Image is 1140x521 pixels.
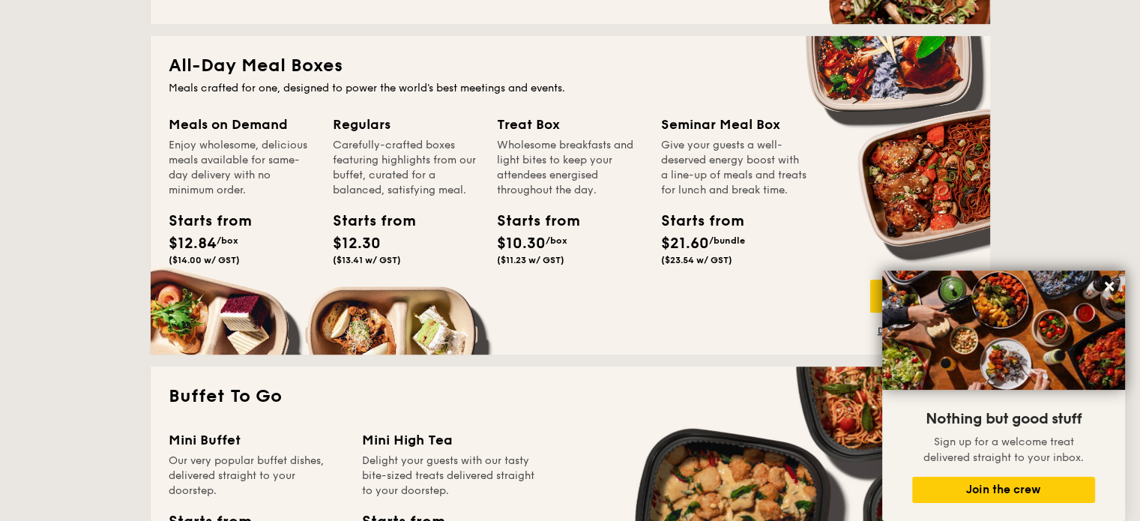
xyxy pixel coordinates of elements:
div: Wholesome breakfasts and light bites to keep your attendees energised throughout the day. [497,138,643,198]
span: ($14.00 w/ GST) [169,255,240,265]
div: Starts from [333,210,400,232]
div: Treat Box [497,114,643,135]
span: ($13.41 w/ GST) [333,255,401,265]
span: ($23.54 w/ GST) [661,255,732,265]
span: /box [217,235,238,246]
div: Give your guests a well-deserved energy boost with a line-up of meals and treats for lunch and br... [661,138,807,198]
button: Join the crew [912,477,1095,503]
span: /box [546,235,567,246]
span: Sign up for a welcome treat delivered straight to your inbox. [923,436,1084,464]
div: Order now [870,280,972,313]
div: Regulars [333,114,479,135]
div: Starts from [169,210,236,232]
div: Mini Buffet [169,430,344,451]
span: $10.30 [497,235,546,253]
div: Meals on Demand [169,114,315,135]
button: Close [1097,274,1121,298]
div: Enjoy wholesome, delicious meals available for same-day delivery with no minimum order. [169,138,315,198]
span: /bundle [709,235,745,246]
div: Our very popular buffet dishes, delivered straight to your doorstep. [169,454,344,499]
a: Download the menu [870,325,972,337]
div: Delight your guests with our tasty bite-sized treats delivered straight to your doorstep. [362,454,537,499]
img: DSC07876-Edit02-Large.jpeg [882,271,1125,390]
h2: Buffet To Go [169,385,972,409]
span: ($11.23 w/ GST) [497,255,564,265]
div: Seminar Meal Box [661,114,807,135]
div: Meals crafted for one, designed to power the world's best meetings and events. [169,81,972,96]
div: Starts from [661,210,729,232]
div: Carefully-crafted boxes featuring highlights from our buffet, curated for a balanced, satisfying ... [333,138,479,198]
span: $12.84 [169,235,217,253]
span: $21.60 [661,235,709,253]
span: $12.30 [333,235,381,253]
div: Starts from [497,210,564,232]
div: Mini High Tea [362,430,537,451]
h2: All-Day Meal Boxes [169,54,972,78]
span: Nothing but good stuff [926,410,1082,428]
